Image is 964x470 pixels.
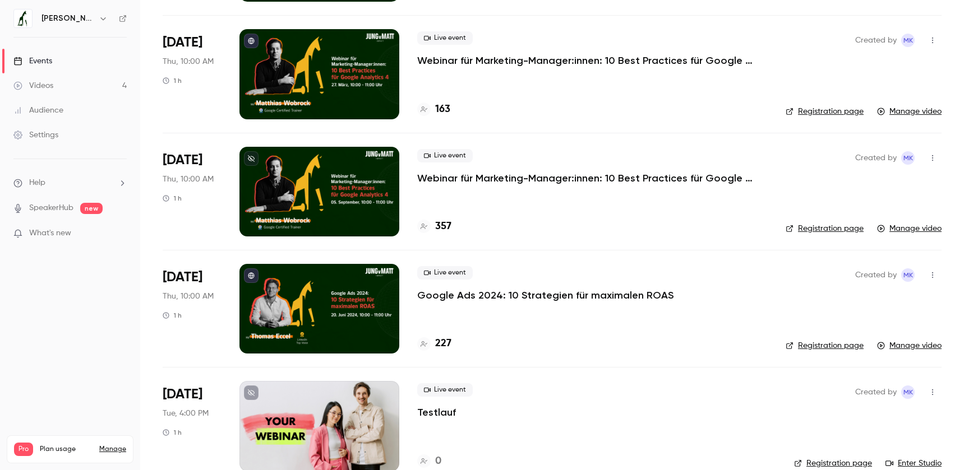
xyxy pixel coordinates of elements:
div: 1 h [163,428,182,437]
span: new [80,203,103,214]
a: 0 [417,454,441,469]
span: Live event [417,383,473,397]
div: Mar 27 Thu, 10:00 AM (Europe/Zurich) [163,29,222,119]
div: 1 h [163,76,182,85]
span: [DATE] [163,151,202,169]
h4: 0 [435,454,441,469]
span: Thu, 10:00 AM [163,56,214,67]
h6: [PERSON_NAME] von [PERSON_NAME] IMPACT [41,13,94,24]
span: [DATE] [163,268,202,286]
a: Manage video [877,106,942,117]
span: Live event [417,149,473,162]
a: 163 [417,102,450,117]
span: Plan usage [40,445,93,454]
h4: 357 [435,219,451,234]
span: Milena Kunz [901,268,915,282]
a: Manage video [877,223,942,234]
span: What's new [29,227,71,239]
div: Videos [13,80,53,91]
span: Thu, 10:00 AM [163,174,214,185]
h4: 163 [435,102,450,117]
span: MK [903,268,913,282]
span: Help [29,177,45,189]
a: Registration page [786,106,864,117]
a: SpeakerHub [29,202,73,214]
a: Registration page [786,340,864,351]
span: Created by [855,151,897,165]
a: Manage video [877,340,942,351]
div: Sep 5 Thu, 10:00 AM (Europe/Zurich) [163,147,222,236]
h4: 227 [435,336,451,351]
span: MK [903,151,913,165]
a: Webinar für Marketing-Manager:innen: 10 Best Practices für Google Analytics 4 [417,54,754,67]
iframe: Noticeable Trigger [113,229,127,239]
span: Live event [417,31,473,45]
a: Testlauf [417,406,456,419]
div: Audience [13,105,63,116]
div: 1 h [163,311,182,320]
span: Live event [417,266,473,280]
span: [DATE] [163,34,202,52]
span: Milena Kunz [901,385,915,399]
span: Pro [14,443,33,456]
span: Created by [855,268,897,282]
a: 357 [417,219,451,234]
a: Manage [99,445,126,454]
span: Milena Kunz [901,34,915,47]
a: Registration page [794,458,872,469]
a: Enter Studio [885,458,942,469]
a: Registration page [786,223,864,234]
span: Created by [855,385,897,399]
div: 1 h [163,194,182,203]
span: Milena Kunz [901,151,915,165]
span: Tue, 4:00 PM [163,408,209,419]
a: Google Ads 2024: 10 Strategien für maximalen ROAS [417,288,674,302]
img: Jung von Matt IMPACT [14,10,32,27]
div: Events [13,55,52,67]
a: 227 [417,336,451,351]
span: MK [903,34,913,47]
li: help-dropdown-opener [13,177,127,189]
span: Created by [855,34,897,47]
div: Jun 20 Thu, 10:00 AM (Europe/Zurich) [163,264,222,353]
div: Settings [13,129,58,141]
span: [DATE] [163,385,202,403]
span: Thu, 10:00 AM [163,291,214,302]
span: MK [903,385,913,399]
a: Webinar für Marketing-Manager:innen: 10 Best Practices für Google Analytics 4 [417,171,754,185]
